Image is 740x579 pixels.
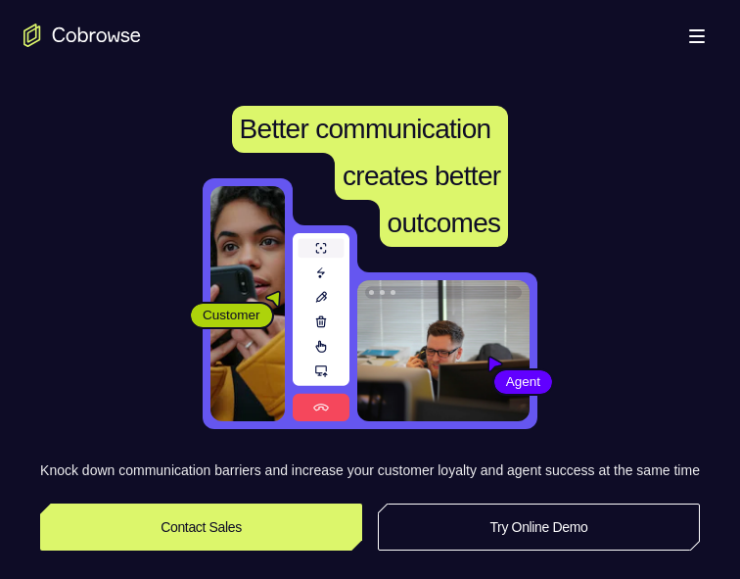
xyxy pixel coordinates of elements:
a: Try Online Demo [378,504,700,551]
p: Knock down communication barriers and increase your customer loyalty and agent success at the sam... [40,460,700,480]
span: Better communication [240,114,491,144]
a: Contact Sales [40,504,362,551]
img: A customer support agent talking on the phone [357,280,530,421]
img: A series of tools used in co-browsing sessions [293,233,349,421]
img: A customer holding their phone [210,186,285,421]
span: creates better [343,161,500,191]
a: Go to the home page [23,24,141,47]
